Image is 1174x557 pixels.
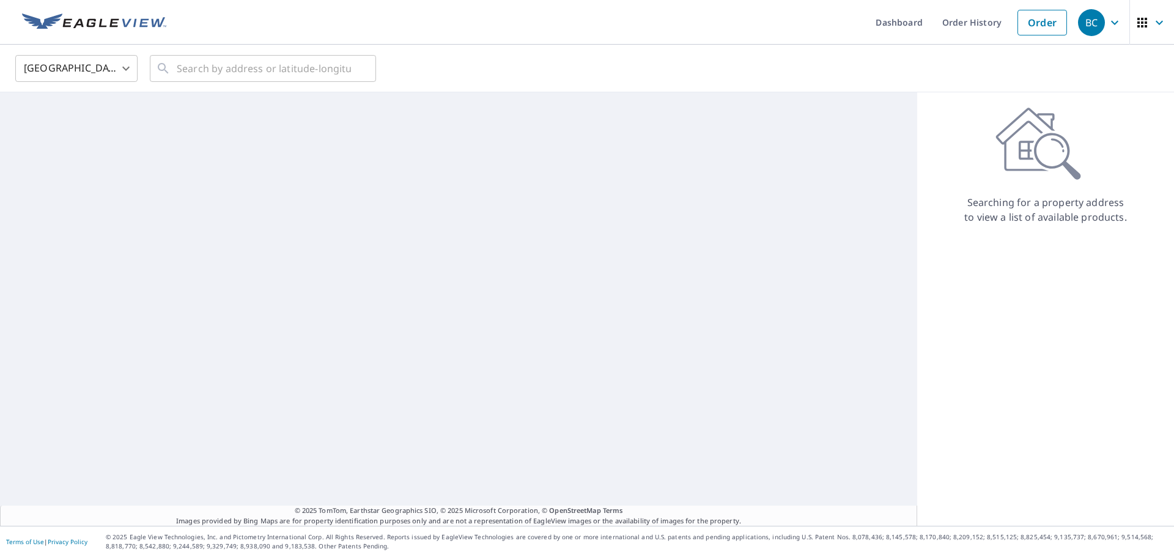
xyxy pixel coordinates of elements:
[1017,10,1067,35] a: Order
[1078,9,1105,36] div: BC
[295,506,623,516] span: © 2025 TomTom, Earthstar Geographics SIO, © 2025 Microsoft Corporation, ©
[22,13,166,32] img: EV Logo
[15,51,138,86] div: [GEOGRAPHIC_DATA]
[177,51,351,86] input: Search by address or latitude-longitude
[603,506,623,515] a: Terms
[6,537,44,546] a: Terms of Use
[106,533,1168,551] p: © 2025 Eagle View Technologies, Inc. and Pictometry International Corp. All Rights Reserved. Repo...
[48,537,87,546] a: Privacy Policy
[6,538,87,545] p: |
[549,506,600,515] a: OpenStreetMap
[964,195,1128,224] p: Searching for a property address to view a list of available products.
